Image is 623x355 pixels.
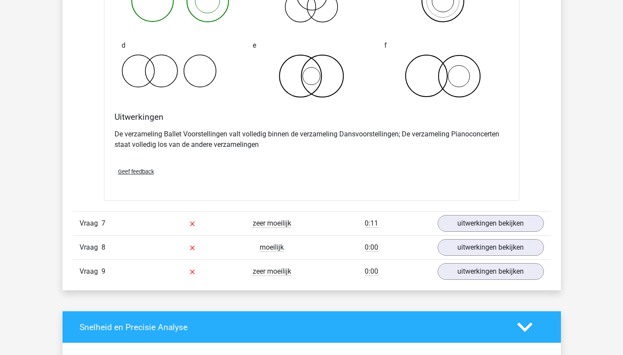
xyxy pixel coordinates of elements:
[101,219,105,227] span: 7
[115,129,509,150] p: De verzameling Ballet Voorstellingen valt volledig binnen de verzameling Dansvoorstellingen; De v...
[253,267,291,276] span: zeer moeilijk
[101,267,105,275] span: 9
[80,242,101,253] span: Vraag
[253,37,256,54] span: e
[80,218,101,229] span: Vraag
[365,243,378,252] span: 0:00
[80,322,504,332] h4: Snelheid en Precisie Analyse
[253,219,291,228] span: zeer moeilijk
[118,168,154,175] span: Geef feedback
[260,243,284,252] span: moeilijk
[438,215,544,232] a: uitwerkingen bekijken
[115,112,509,122] h4: Uitwerkingen
[438,239,544,256] a: uitwerkingen bekijken
[438,263,544,280] a: uitwerkingen bekijken
[384,37,387,54] span: f
[80,266,101,277] span: Vraag
[122,37,125,54] span: d
[101,243,105,251] span: 8
[365,219,378,228] span: 0:11
[365,267,378,276] span: 0:00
